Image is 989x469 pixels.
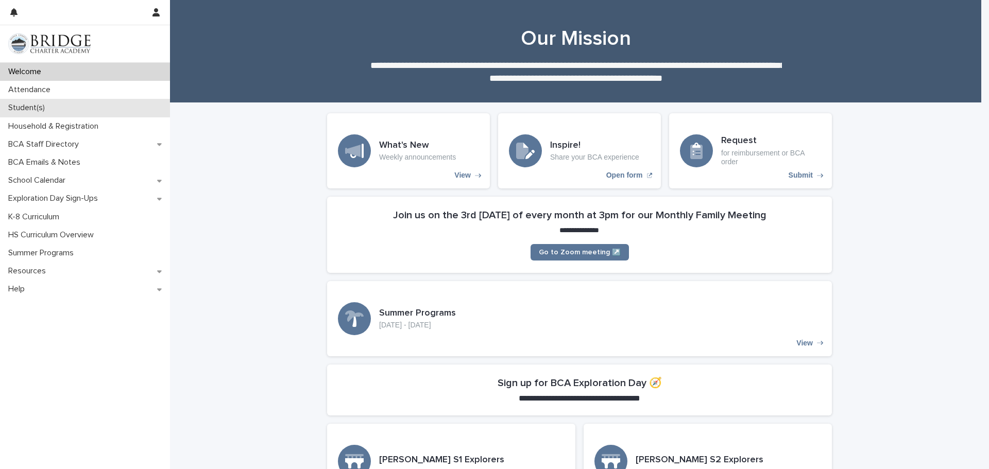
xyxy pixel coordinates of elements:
p: BCA Emails & Notes [4,158,89,167]
p: Resources [4,266,54,276]
a: View [327,113,490,188]
p: View [796,339,813,348]
p: [DATE] - [DATE] [379,321,456,329]
h3: Summer Programs [379,308,456,319]
p: Household & Registration [4,121,107,131]
p: K-8 Curriculum [4,212,67,222]
p: Open form [606,171,643,180]
h3: What's New [379,140,456,151]
p: View [454,171,471,180]
p: Exploration Day Sign-Ups [4,194,106,203]
a: Submit [669,113,832,188]
a: View [327,281,832,356]
a: Open form [498,113,661,188]
p: Help [4,284,33,294]
img: V1C1m3IdTEidaUdm9Hs0 [8,33,91,54]
p: Weekly announcements [379,153,456,162]
p: School Calendar [4,176,74,185]
h2: Join us on the 3rd [DATE] of every month at 3pm for our Monthly Family Meeting [393,209,766,221]
a: Go to Zoom meeting ↗️ [531,244,629,260]
span: Go to Zoom meeting ↗️ [539,249,621,256]
p: HS Curriculum Overview [4,230,102,240]
p: Submit [789,171,813,180]
h3: [PERSON_NAME] S2 Explorers [636,455,763,466]
p: Attendance [4,85,59,95]
p: Share your BCA experience [550,153,639,162]
h3: [PERSON_NAME] S1 Explorers [379,455,504,466]
h3: Request [721,135,821,147]
p: Welcome [4,67,49,77]
p: BCA Staff Directory [4,140,87,149]
h2: Sign up for BCA Exploration Day 🧭 [498,377,662,389]
h3: Inspire! [550,140,639,151]
p: Summer Programs [4,248,82,258]
p: Student(s) [4,103,53,113]
h1: Our Mission [323,26,828,51]
p: for reimbursement or BCA order [721,149,821,166]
